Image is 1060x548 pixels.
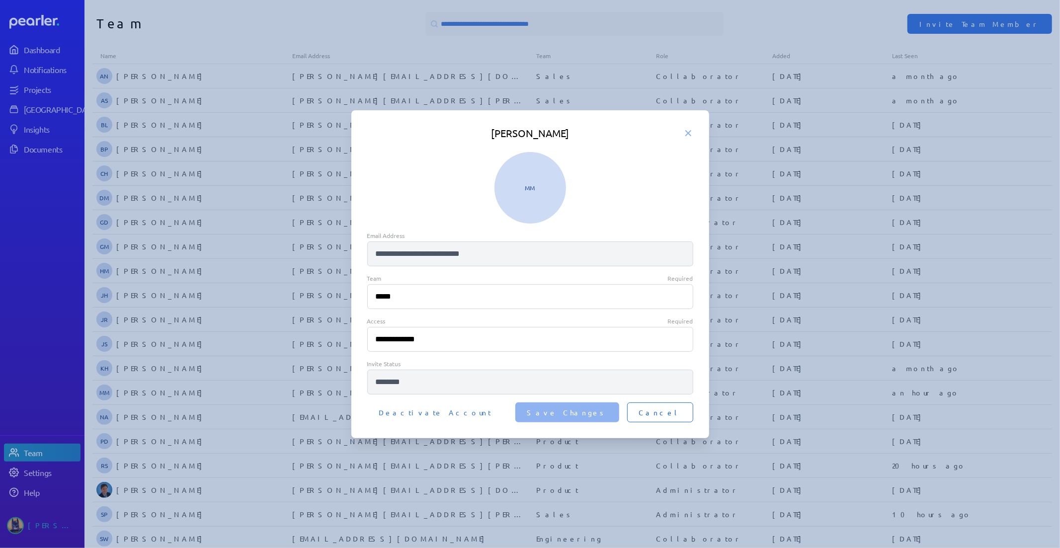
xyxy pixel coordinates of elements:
[367,126,693,140] h5: [PERSON_NAME]
[668,274,693,282] span: Required
[515,402,619,422] button: Save Changes
[367,232,405,239] span: Email Address
[367,402,503,422] button: Deactivate Account
[668,317,693,325] span: Required
[367,360,401,368] span: Invite Status
[527,407,607,417] span: Save Changes
[379,407,491,417] span: Deactivate Account
[494,152,566,224] span: Michelle Manuel
[367,274,382,282] span: Team
[627,402,693,422] button: Cancel
[367,317,386,325] span: Access
[639,407,681,417] span: Cancel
